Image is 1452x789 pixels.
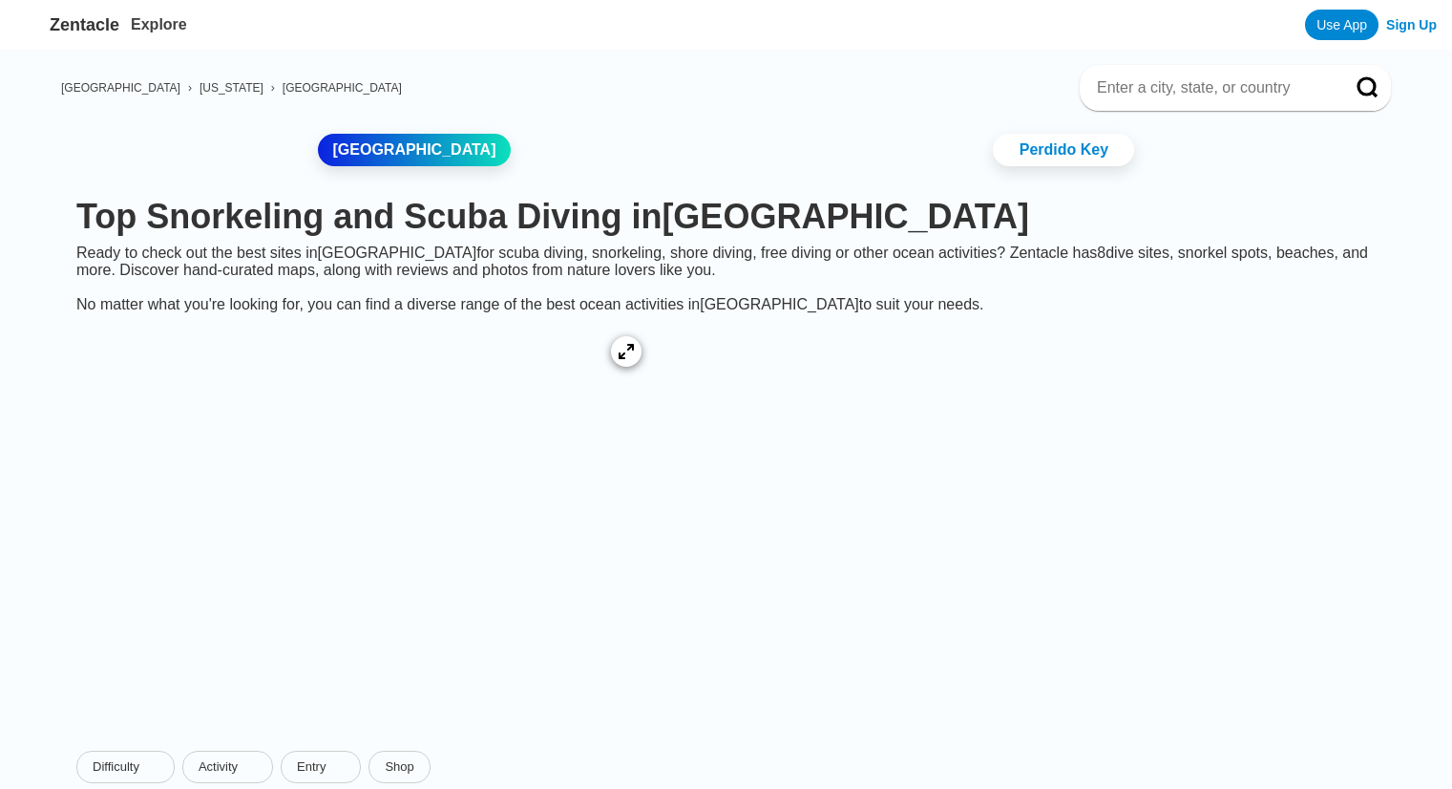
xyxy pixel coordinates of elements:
[242,759,257,775] img: dropdown caret
[76,197,1376,237] h1: Top Snorkeling and Scuba Diving in [GEOGRAPHIC_DATA]
[76,329,649,615] img: Pensacola Beach dive site map
[76,751,182,783] button: Difficultydropdown caret
[50,15,119,35] span: Zentacle
[297,759,326,775] span: Entry
[1095,78,1330,97] input: Enter a city, state, or country
[93,759,139,775] span: Difficulty
[143,759,158,775] img: dropdown caret
[61,81,180,95] a: [GEOGRAPHIC_DATA]
[1305,10,1378,40] a: Use App
[271,81,275,95] span: ›
[61,245,1391,313] div: Ready to check out the best sites in [GEOGRAPHIC_DATA] for scuba diving, snorkeling, shore diving...
[182,751,281,783] button: Activitydropdown caret
[318,134,512,166] a: [GEOGRAPHIC_DATA]
[281,751,368,783] button: Entrydropdown caret
[15,10,46,40] img: Zentacle logo
[1386,17,1437,32] a: Sign Up
[368,751,430,783] a: Shop
[131,16,187,32] a: Explore
[993,134,1134,166] a: Perdido Key
[61,313,664,634] a: Pensacola Beach dive site map
[188,81,192,95] span: ›
[200,81,263,95] a: [US_STATE]
[329,759,345,775] img: dropdown caret
[15,10,119,40] a: Zentacle logoZentacle
[283,81,402,95] a: [GEOGRAPHIC_DATA]
[199,759,238,775] span: Activity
